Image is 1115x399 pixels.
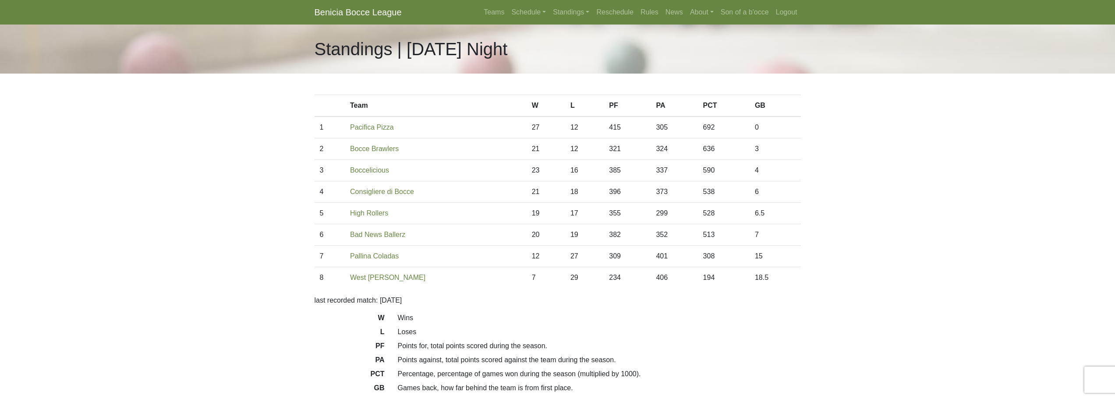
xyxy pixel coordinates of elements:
td: 18.5 [750,267,801,289]
td: 194 [698,267,750,289]
td: 4 [315,181,345,203]
th: L [565,95,604,117]
a: Pacifica Pizza [350,124,394,131]
a: Bocce Brawlers [350,145,399,152]
th: Team [345,95,527,117]
td: 15 [750,246,801,267]
td: 324 [651,138,697,160]
td: 406 [651,267,697,289]
a: West [PERSON_NAME] [350,274,425,281]
td: 3 [315,160,345,181]
dd: Points against, total points scored against the team during the season. [391,355,807,365]
a: Teams [480,4,508,21]
td: 19 [565,224,604,246]
a: Benicia Bocce League [315,4,402,21]
td: 401 [651,246,697,267]
td: 21 [527,138,565,160]
dd: Points for, total points scored during the season. [391,341,807,351]
td: 385 [604,160,651,181]
td: 337 [651,160,697,181]
a: Consigliere di Bocce [350,188,414,195]
td: 3 [750,138,801,160]
td: 6.5 [750,203,801,224]
td: 4 [750,160,801,181]
td: 19 [527,203,565,224]
td: 234 [604,267,651,289]
td: 590 [698,160,750,181]
td: 8 [315,267,345,289]
a: Bad News Ballerz [350,231,405,238]
td: 2 [315,138,345,160]
a: Schedule [508,4,549,21]
td: 373 [651,181,697,203]
td: 20 [527,224,565,246]
td: 6 [750,181,801,203]
td: 7 [750,224,801,246]
td: 12 [565,117,604,138]
td: 17 [565,203,604,224]
td: 6 [315,224,345,246]
td: 27 [527,117,565,138]
td: 305 [651,117,697,138]
dt: W [308,313,391,327]
dt: L [308,327,391,341]
a: High Rollers [350,209,388,217]
dt: PA [308,355,391,369]
td: 309 [604,246,651,267]
dt: PF [308,341,391,355]
td: 0 [750,117,801,138]
td: 636 [698,138,750,160]
td: 29 [565,267,604,289]
td: 692 [698,117,750,138]
a: Reschedule [593,4,637,21]
td: 382 [604,224,651,246]
td: 5 [315,203,345,224]
dt: PCT [308,369,391,383]
td: 16 [565,160,604,181]
a: Rules [637,4,662,21]
td: 18 [565,181,604,203]
a: Pallina Coladas [350,252,399,260]
dd: Wins [391,313,807,323]
p: last recorded match: [DATE] [315,295,801,306]
th: PCT [698,95,750,117]
td: 27 [565,246,604,267]
dd: Loses [391,327,807,337]
td: 396 [604,181,651,203]
dt: GB [308,383,391,397]
td: 513 [698,224,750,246]
a: Logout [772,4,801,21]
a: News [662,4,687,21]
td: 352 [651,224,697,246]
dd: Games back, how far behind the team is from first place. [391,383,807,393]
td: 308 [698,246,750,267]
td: 7 [315,246,345,267]
td: 1 [315,117,345,138]
td: 299 [651,203,697,224]
td: 12 [565,138,604,160]
td: 355 [604,203,651,224]
td: 538 [698,181,750,203]
a: Boccelicious [350,166,389,174]
td: 12 [527,246,565,267]
td: 321 [604,138,651,160]
th: PF [604,95,651,117]
td: 528 [698,203,750,224]
a: About [687,4,717,21]
td: 21 [527,181,565,203]
td: 415 [604,117,651,138]
a: Son of a b'occe [717,4,772,21]
h1: Standings | [DATE] Night [315,39,508,60]
td: 23 [527,160,565,181]
a: Standings [549,4,593,21]
td: 7 [527,267,565,289]
th: GB [750,95,801,117]
th: PA [651,95,697,117]
th: W [527,95,565,117]
dd: Percentage, percentage of games won during the season (multiplied by 1000). [391,369,807,379]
